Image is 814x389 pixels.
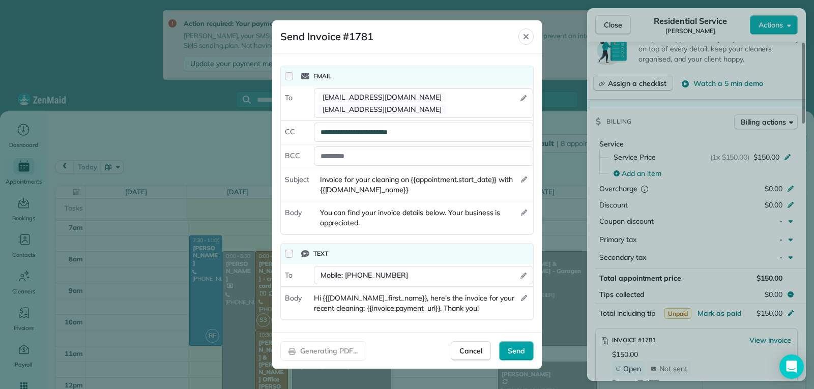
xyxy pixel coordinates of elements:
[280,30,373,43] span: Send Invoice #1781
[321,270,343,280] span: Mobile :
[313,72,332,80] span: Email
[314,203,533,232] button: You can find your invoice details below. Your business is appreciated.
[280,341,366,361] button: Generating PDF...
[321,92,444,102] span: [EMAIL_ADDRESS][DOMAIN_NAME]
[518,28,534,45] button: Close
[285,174,314,185] span: Subject
[285,93,314,103] span: To
[300,346,358,356] span: Generating PDF...
[459,346,482,356] span: Cancel
[345,270,408,280] span: [PHONE_NUMBER]
[451,341,491,361] button: Cancel
[313,250,328,258] span: Text
[285,127,314,137] span: CC
[314,266,533,284] button: Mobile:[PHONE_NUMBER]
[285,207,314,218] span: Body
[314,293,521,313] span: Hi {{[DOMAIN_NAME]_first_name}}, here's the invoice for your recent cleaning: {{invoice.payment_u...
[285,293,314,303] span: Body
[508,346,525,356] span: Send
[285,151,314,161] span: BCC
[314,88,533,118] button: [EMAIL_ADDRESS][DOMAIN_NAME][EMAIL_ADDRESS][DOMAIN_NAME]
[314,174,521,195] span: Invoice for your cleaning on {{appointment.start_date}} with {{[DOMAIN_NAME]_name}}
[499,341,534,361] button: Send
[320,208,501,227] span: You can find your invoice details below. Your business is appreciated.
[285,270,314,280] span: To
[321,104,444,114] span: [EMAIL_ADDRESS][DOMAIN_NAME]
[314,174,527,195] button: Invoice for your cleaning on {{appointment.start_date}} with {{[DOMAIN_NAME]_name}}
[314,293,527,313] button: Hi {{[DOMAIN_NAME]_first_name}}, here's the invoice for your recent cleaning: {{invoice.payment_u...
